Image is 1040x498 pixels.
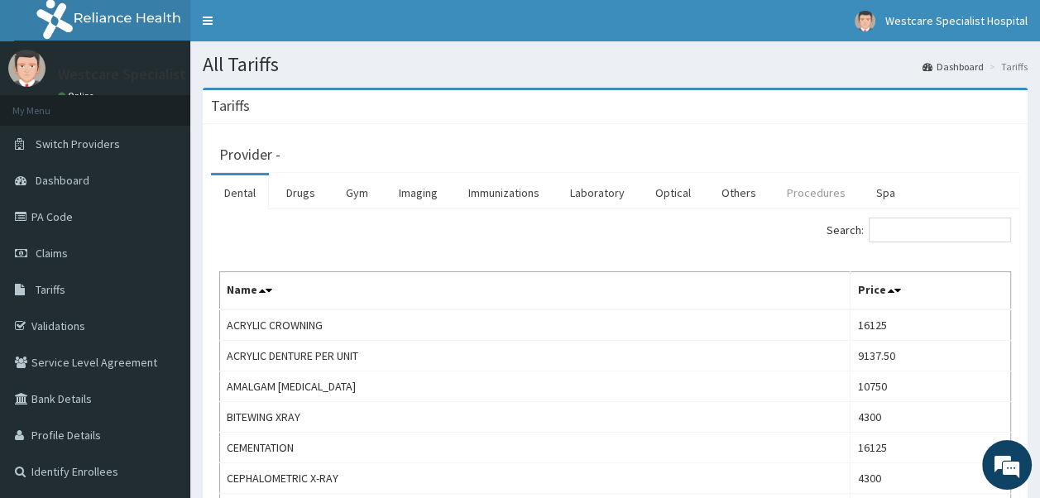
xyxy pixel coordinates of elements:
[220,341,851,371] td: ACRYLIC DENTURE PER UNIT
[885,13,1028,28] span: Westcare Specialist Hospital
[855,11,875,31] img: User Image
[36,282,65,297] span: Tariffs
[455,175,553,210] a: Immunizations
[851,463,1011,494] td: 4300
[220,433,851,463] td: CEMENTATION
[923,60,984,74] a: Dashboard
[333,175,381,210] a: Gym
[36,246,68,261] span: Claims
[851,341,1011,371] td: 9137.50
[211,175,269,210] a: Dental
[219,147,280,162] h3: Provider -
[211,98,250,113] h3: Tariffs
[827,218,1011,242] label: Search:
[58,67,244,82] p: Westcare Specialist Hospital
[642,175,704,210] a: Optical
[774,175,859,210] a: Procedures
[851,433,1011,463] td: 16125
[220,402,851,433] td: BITEWING XRAY
[985,60,1028,74] li: Tariffs
[386,175,451,210] a: Imaging
[863,175,908,210] a: Spa
[36,173,89,188] span: Dashboard
[8,50,46,87] img: User Image
[36,136,120,151] span: Switch Providers
[851,371,1011,402] td: 10750
[557,175,638,210] a: Laboratory
[708,175,769,210] a: Others
[273,175,328,210] a: Drugs
[220,309,851,341] td: ACRYLIC CROWNING
[851,402,1011,433] td: 4300
[58,90,98,102] a: Online
[851,272,1011,310] th: Price
[869,218,1011,242] input: Search:
[220,272,851,310] th: Name
[851,309,1011,341] td: 16125
[220,463,851,494] td: CEPHALOMETRIC X-RAY
[220,371,851,402] td: AMALGAM [MEDICAL_DATA]
[203,54,1028,75] h1: All Tariffs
